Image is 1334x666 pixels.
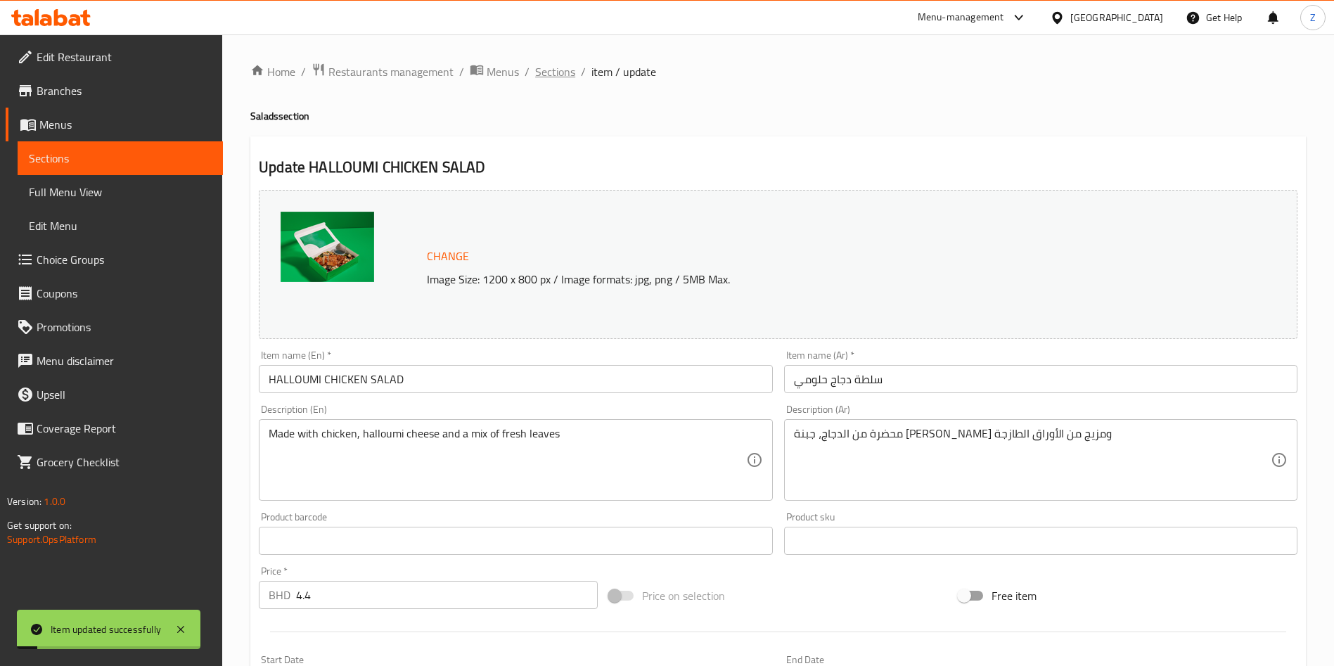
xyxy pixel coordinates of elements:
[250,63,295,80] a: Home
[328,63,454,80] span: Restaurants management
[6,108,223,141] a: Menus
[269,587,290,603] p: BHD
[37,352,212,369] span: Menu disclaimer
[794,427,1271,494] textarea: محضرة من الدجاج، جبنة [PERSON_NAME] ومزيج من الأوراق الطازجة
[7,516,72,534] span: Get support on:
[6,276,223,310] a: Coupons
[421,271,1167,288] p: Image Size: 1200 x 800 px / Image formats: jpg, png / 5MB Max.
[1070,10,1163,25] div: [GEOGRAPHIC_DATA]
[1310,10,1316,25] span: Z
[37,49,212,65] span: Edit Restaurant
[250,63,1306,81] nav: breadcrumb
[7,530,96,549] a: Support.OpsPlatform
[6,243,223,276] a: Choice Groups
[6,310,223,344] a: Promotions
[39,116,212,133] span: Menus
[296,581,598,609] input: Please enter price
[29,184,212,200] span: Full Menu View
[312,63,454,81] a: Restaurants management
[37,386,212,403] span: Upsell
[29,217,212,234] span: Edit Menu
[259,365,772,393] input: Enter name En
[6,411,223,445] a: Coverage Report
[470,63,519,81] a: Menus
[37,319,212,335] span: Promotions
[37,285,212,302] span: Coupons
[44,492,65,511] span: 1.0.0
[259,527,772,555] input: Please enter product barcode
[37,420,212,437] span: Coverage Report
[459,63,464,80] li: /
[992,587,1037,604] span: Free item
[51,622,161,637] div: Item updated successfully
[427,246,469,267] span: Change
[18,141,223,175] a: Sections
[535,63,575,80] a: Sections
[29,150,212,167] span: Sections
[525,63,530,80] li: /
[784,527,1297,555] input: Please enter product sku
[6,40,223,74] a: Edit Restaurant
[269,427,745,494] textarea: Made with chicken, halloumi cheese and a mix of fresh leaves
[421,242,475,271] button: Change
[6,344,223,378] a: Menu disclaimer
[259,157,1297,178] h2: Update HALLOUMI CHICKEN SALAD
[487,63,519,80] span: Menus
[591,63,656,80] span: item / update
[37,82,212,99] span: Branches
[6,74,223,108] a: Branches
[281,212,374,282] img: mmw_638471293061387475
[6,445,223,479] a: Grocery Checklist
[918,9,1004,26] div: Menu-management
[37,454,212,470] span: Grocery Checklist
[581,63,586,80] li: /
[37,251,212,268] span: Choice Groups
[784,365,1297,393] input: Enter name Ar
[18,209,223,243] a: Edit Menu
[6,378,223,411] a: Upsell
[7,492,41,511] span: Version:
[642,587,725,604] span: Price on selection
[18,175,223,209] a: Full Menu View
[301,63,306,80] li: /
[250,109,1306,123] h4: Salads section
